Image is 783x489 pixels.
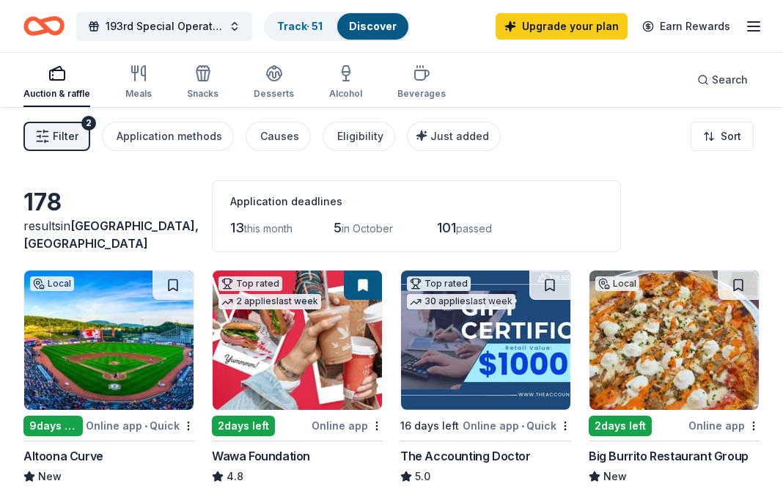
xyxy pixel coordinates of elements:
button: Desserts [254,59,294,107]
div: Causes [260,128,299,145]
div: Application deadlines [230,193,603,210]
button: Beverages [397,59,446,107]
span: in [23,218,199,251]
div: Top rated [407,276,471,291]
button: Search [685,65,760,95]
span: Filter [53,128,78,145]
div: 9 days left [23,416,83,436]
div: The Accounting Doctor [400,447,531,465]
div: Local [595,276,639,291]
div: 16 days left [400,417,459,435]
div: Altoona Curve [23,447,103,465]
div: 2 applies last week [218,294,321,309]
img: Image for Altoona Curve [24,271,194,410]
button: Application methods [102,122,234,151]
button: Eligibility [323,122,395,151]
a: Earn Rewards [633,13,739,40]
div: Snacks [187,88,218,100]
span: 101 [437,220,456,235]
div: Eligibility [337,128,383,145]
button: Just added [407,122,501,151]
div: Local [30,276,74,291]
button: Alcohol [329,59,362,107]
div: Big Burrito Restaurant Group [589,447,749,465]
span: New [38,468,62,485]
img: Image for The Accounting Doctor [401,271,570,410]
div: Auction & raffle [23,88,90,100]
div: Desserts [254,88,294,100]
div: Meals [125,88,152,100]
a: Track· 51 [277,20,323,32]
div: 30 applies last week [407,294,515,309]
div: 178 [23,188,194,217]
a: Home [23,9,65,43]
span: 4.8 [227,468,243,485]
button: Sort [691,122,754,151]
a: Upgrade your plan [496,13,628,40]
span: 5 [334,220,342,235]
span: • [144,420,147,432]
div: Online app [688,416,760,435]
span: this month [244,222,293,235]
span: 193rd Special Operations Wing Association 3rd Annual Golf Tournament [106,18,223,35]
div: 2 days left [212,416,275,436]
button: Filter2 [23,122,90,151]
div: Online app [312,416,383,435]
div: Top rated [218,276,282,291]
span: in October [342,222,393,235]
div: Beverages [397,88,446,100]
span: Just added [430,130,489,142]
span: New [603,468,627,485]
span: passed [456,222,492,235]
div: 2 days left [589,416,652,436]
img: Image for Big Burrito Restaurant Group [589,271,759,410]
button: Track· 51Discover [264,12,410,41]
div: Alcohol [329,88,362,100]
div: Online app Quick [463,416,571,435]
span: Search [712,71,748,89]
span: [GEOGRAPHIC_DATA], [GEOGRAPHIC_DATA] [23,218,199,251]
div: Wawa Foundation [212,447,310,465]
span: Sort [721,128,741,145]
div: Online app Quick [86,416,194,435]
span: 13 [230,220,244,235]
div: Application methods [117,128,222,145]
a: Discover [349,20,397,32]
div: 2 [81,116,96,130]
span: 5.0 [415,468,430,485]
button: Meals [125,59,152,107]
button: Causes [246,122,311,151]
span: • [521,420,524,432]
div: results [23,217,194,252]
button: Snacks [187,59,218,107]
button: Auction & raffle [23,59,90,107]
button: 193rd Special Operations Wing Association 3rd Annual Golf Tournament [76,12,252,41]
img: Image for Wawa Foundation [213,271,382,410]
